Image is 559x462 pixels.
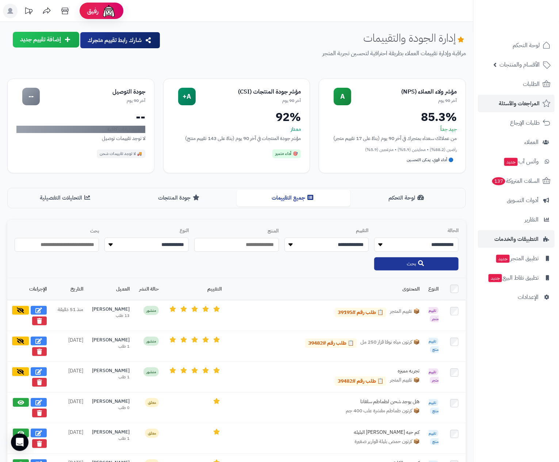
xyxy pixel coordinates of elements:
[478,153,555,170] a: وآتس آبجديد
[478,269,555,287] a: تطبيق نقاط البيعجديد
[163,278,226,300] th: التقييم
[196,88,301,96] div: مؤشر جودة المنتجات (CSI)
[92,313,130,319] div: 13 طلب
[97,149,145,158] div: 🚚 لا توجد تقييمات شحن
[143,337,159,346] span: منشور
[491,176,540,186] span: السلات المتروكة
[509,19,552,34] img: logo-2.png
[237,190,351,206] button: جميع التقييمات
[478,250,555,267] a: تطبيق المتجرجديد
[226,278,424,300] th: المحتوى
[525,215,539,225] span: التقارير
[478,230,555,248] a: التطبيقات والخدمات
[496,255,510,263] span: جديد
[145,429,159,438] span: معلق
[495,253,539,264] span: تطبيق المتجر
[374,227,459,234] label: الحالة
[9,190,123,206] button: التحليلات التفصيلية
[328,126,457,133] div: جيد جداً
[489,274,502,282] span: جديد
[523,79,540,89] span: الطلبات
[88,278,134,300] th: العميل
[92,337,130,344] div: [PERSON_NAME]
[284,227,369,234] label: التقييم
[196,98,301,104] div: آخر 90 يوم
[351,190,464,206] button: لوحة التحكم
[51,393,88,423] td: [DATE]
[504,156,539,167] span: وآتس آب
[513,40,540,50] span: لوحة التحكم
[172,111,301,123] div: 92%
[355,438,420,445] span: 📦 كرتون حمص بليلة قوارير صغيرة
[11,433,28,451] div: Open Intercom Messenger
[92,429,130,436] div: [PERSON_NAME]
[504,158,518,166] span: جديد
[134,278,163,300] th: حالة النشر
[92,436,130,442] div: 1 طلب
[335,308,386,317] a: 📋 طلب رقم #39195
[194,228,279,235] label: المنتج
[346,407,420,414] span: 📦 كرتون طماطم مقشرة علب 400 جم
[390,308,420,317] span: 📦 تقييم المتجر
[51,423,88,454] td: [DATE]
[488,273,539,283] span: تطبيق نقاط البيع
[335,376,386,386] a: 📋 طلب رقم #39482
[272,149,301,158] div: 🎯 أداء متميز
[424,278,443,300] th: النوع
[15,228,99,235] label: بحث
[92,398,130,405] div: [PERSON_NAME]
[92,344,130,349] div: 1 طلب
[499,98,540,109] span: المراجعات والأسئلة
[178,88,196,105] div: A+
[374,257,459,270] button: بحث
[7,278,51,300] th: الإجراءات
[351,88,457,96] div: مؤشر ولاء العملاء (NPS)
[51,300,88,331] td: منذ 51 دقيقة
[510,118,540,128] span: طلبات الإرجاع
[143,367,159,376] span: منشور
[494,234,539,244] span: التطبيقات والخدمات
[390,376,420,386] span: 📦 تقييم المتجر
[328,147,457,153] div: راضين (88.2%) • محايدين (5.9%) • منزعجين (5.9%)
[310,367,420,375] div: تجربه مميزه
[87,7,99,15] span: رفيق
[92,374,130,380] div: 1 طلب
[429,338,439,353] span: تقييم منتج
[310,398,420,405] div: هل يوجد شحن لطماطم سلفانا
[507,195,539,205] span: أدوات التسويق
[19,4,38,20] a: تحديثات المنصة
[363,32,466,44] h1: إدارة الجودة والتقييمات
[478,172,555,190] a: السلات المتروكة137
[518,292,539,302] span: الإعدادات
[478,192,555,209] a: أدوات التسويق
[478,133,555,151] a: العملاء
[143,306,159,315] span: منشور
[478,95,555,112] a: المراجعات والأسئلة
[499,60,540,70] span: الأقسام والمنتجات
[80,32,160,48] button: شارك رابط تقييم متجرك
[429,307,439,322] span: تقييم متجر
[13,32,79,48] button: إضافة تقييم جديد
[172,135,301,142] div: مؤشر جودة المنتجات في آخر 90 يوم (بناءً على 143 تقييم منتج)
[166,49,466,58] p: مراقبة وإدارة تقييمات العملاء بطريقة احترافية لتحسين تجربة المتجر
[102,4,116,18] img: ai-face.png
[478,211,555,228] a: التقارير
[429,399,439,414] span: تقييم منتج
[104,227,189,234] label: النوع
[305,338,357,348] a: 📋 طلب رقم #39482
[92,306,130,313] div: [PERSON_NAME]
[478,75,555,93] a: الطلبات
[351,98,457,104] div: آخر 90 يوم
[51,278,88,300] th: التاريخ
[478,114,555,132] a: طلبات الإرجاع
[334,88,351,105] div: A
[51,331,88,362] td: [DATE]
[310,429,420,436] div: كم حبه [PERSON_NAME] البليله
[51,362,88,393] td: [DATE]
[92,367,130,374] div: [PERSON_NAME]
[16,111,145,123] div: --
[328,135,457,142] div: من عملائك سعداء بمتجرك في آخر 90 يوم (بناءً على 17 تقييم متجر)
[360,338,420,348] span: 📦 كرتون مياه نوفا قزاز 250 مل
[16,126,145,133] div: لا توجد بيانات كافية
[40,98,145,104] div: آخر 90 يوم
